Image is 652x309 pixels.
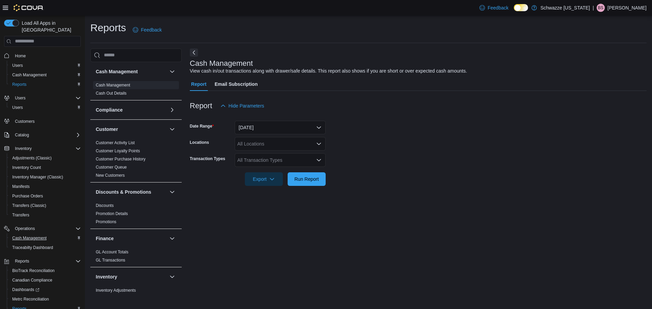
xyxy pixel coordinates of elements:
div: Cash Management [90,81,182,100]
button: Compliance [96,107,167,113]
span: Purchase Orders [12,193,43,199]
span: Hide Parameters [229,102,264,109]
button: Finance [96,235,167,242]
button: Manifests [7,182,84,191]
span: Purchase Orders [10,192,81,200]
div: Customer [90,139,182,182]
a: BioTrack Reconciliation [10,267,57,275]
label: Locations [190,140,209,145]
div: View cash in/out transactions along with drawer/safe details. This report also shows if you are s... [190,67,467,75]
button: Open list of options [316,157,322,163]
button: Export [245,172,283,186]
p: Schwazze [US_STATE] [540,4,590,12]
a: Purchase Orders [10,192,46,200]
button: Inventory Manager (Classic) [7,172,84,182]
span: Manifests [10,182,81,191]
a: Dashboards [7,285,84,294]
a: Customer Queue [96,165,127,170]
a: Customer Purchase History [96,157,146,161]
a: Inventory Count [10,163,44,172]
label: Date Range [190,123,214,129]
a: Manifests [10,182,32,191]
button: Cash Management [7,70,84,80]
a: Customer Activity List [96,140,135,145]
span: Customer Purchase History [96,156,146,162]
button: Adjustments (Classic) [7,153,84,163]
span: Users [12,94,81,102]
span: Reports [12,257,81,265]
a: Inventory Manager (Classic) [10,173,66,181]
div: Finance [90,248,182,267]
button: Operations [1,224,84,233]
span: Cash Management [10,234,81,242]
span: Transfers [12,212,29,218]
button: Hide Parameters [218,99,267,113]
span: Metrc Reconciliation [10,295,81,303]
button: Metrc Reconciliation [7,294,84,304]
span: Users [10,103,81,112]
button: Run Report [288,172,326,186]
a: Customers [12,117,37,125]
span: Dashboards [12,287,39,292]
h3: Discounts & Promotions [96,189,151,195]
button: Home [1,51,84,61]
a: GL Transactions [96,258,125,263]
h3: Finance [96,235,114,242]
h1: Reports [90,21,126,35]
a: Promotions [96,219,116,224]
a: Users [10,61,25,70]
span: Operations [15,226,35,231]
span: Adjustments (Classic) [12,155,52,161]
button: Reports [7,80,84,89]
span: BioTrack Reconciliation [12,268,55,273]
a: Traceabilty Dashboard [10,244,56,252]
button: Customers [1,116,84,126]
span: Cash Management [12,235,47,241]
span: Adjustments (Classic) [10,154,81,162]
span: Reports [15,258,29,264]
button: Inventory [168,273,176,281]
h3: Customer [96,126,118,133]
span: GL Account Totals [96,249,128,255]
h3: Report [190,102,212,110]
span: Customer Loyalty Points [96,148,140,154]
h3: Cash Management [190,59,253,67]
span: Cash Management [10,71,81,79]
span: Customers [12,117,81,125]
a: Customer Loyalty Points [96,149,140,153]
span: Customer Activity List [96,140,135,146]
span: Promotion Details [96,211,128,216]
span: Canadian Compliance [12,277,52,283]
span: Inventory Adjustments [96,288,136,293]
a: Metrc Reconciliation [10,295,52,303]
a: Cash Management [96,83,130,88]
h3: Compliance [96,107,123,113]
p: | [593,4,594,12]
span: Email Subscription [215,77,258,91]
button: Transfers (Classic) [7,201,84,210]
span: Reports [10,80,81,89]
button: BioTrack Reconciliation [7,266,84,275]
button: Inventory [96,273,167,280]
a: Users [10,103,25,112]
label: Transaction Types [190,156,225,161]
span: Catalog [12,131,81,139]
button: Users [12,94,28,102]
button: Catalog [1,130,84,140]
a: Reports [10,80,29,89]
button: Finance [168,234,176,243]
span: Home [12,52,81,60]
span: Promotions [96,219,116,225]
span: Inventory Count [10,163,81,172]
span: Reports [12,82,26,87]
button: Cash Management [96,68,167,75]
p: [PERSON_NAME] [608,4,647,12]
span: Transfers (Classic) [12,203,46,208]
span: Catalog [15,132,29,138]
span: New Customers [96,173,125,178]
span: Report [191,77,206,91]
a: Feedback [130,23,164,37]
span: Users [12,63,23,68]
